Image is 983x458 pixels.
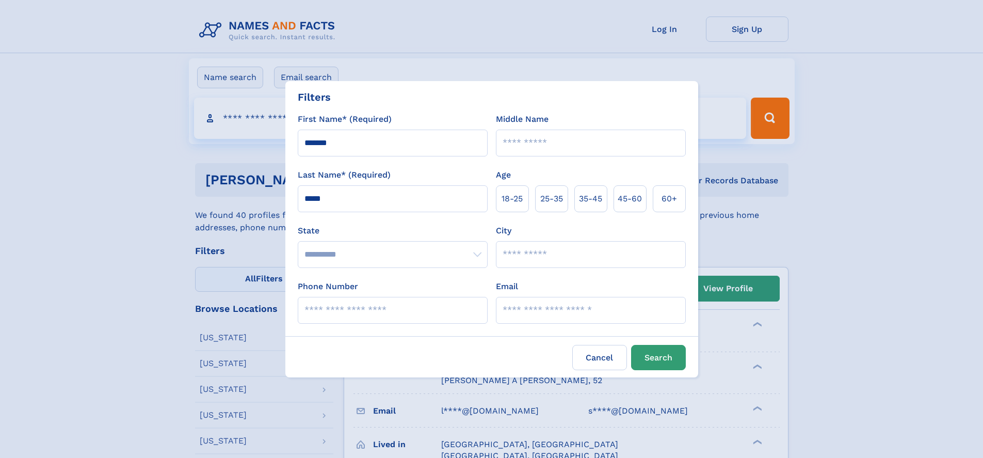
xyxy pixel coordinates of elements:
[298,225,488,237] label: State
[298,280,358,293] label: Phone Number
[298,113,392,125] label: First Name* (Required)
[298,89,331,105] div: Filters
[662,193,677,205] span: 60+
[496,280,518,293] label: Email
[631,345,686,370] button: Search
[540,193,563,205] span: 25‑35
[618,193,642,205] span: 45‑60
[496,225,511,237] label: City
[496,113,549,125] label: Middle Name
[579,193,602,205] span: 35‑45
[496,169,511,181] label: Age
[572,345,627,370] label: Cancel
[298,169,391,181] label: Last Name* (Required)
[502,193,523,205] span: 18‑25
